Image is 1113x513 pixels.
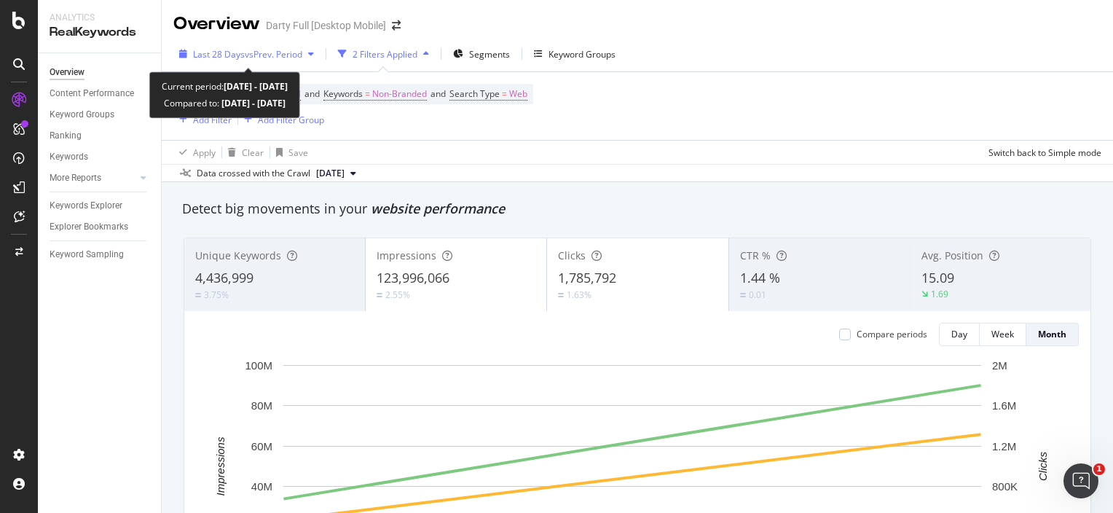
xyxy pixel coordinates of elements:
div: Data crossed with the Crawl [197,167,310,180]
b: [DATE] - [DATE] [219,97,286,109]
div: Compared to: [164,95,286,111]
span: = [502,87,507,100]
span: and [304,87,320,100]
button: Keyword Groups [528,42,621,66]
text: 60M [251,440,272,453]
span: Impressions [377,248,436,262]
text: 1.6M [992,399,1016,412]
div: Explorer Bookmarks [50,219,128,235]
button: 2 Filters Applied [332,42,435,66]
span: 1.44 % [740,269,780,286]
a: More Reports [50,171,136,186]
button: Day [939,323,980,346]
span: Search Type [449,87,500,100]
button: Apply [173,141,216,164]
div: 2 Filters Applied [353,48,417,60]
span: CTR % [740,248,771,262]
text: 40M [251,480,272,493]
img: Equal [377,293,382,297]
span: Avg. Position [921,248,983,262]
a: Ranking [50,128,151,144]
img: Equal [558,293,564,297]
div: 1.63% [567,289,591,301]
div: Keyword Groups [548,48,616,60]
div: Week [991,328,1014,340]
a: Keywords [50,149,151,165]
div: Current period: [162,78,288,95]
span: 2025 Aug. 31st [316,167,345,180]
div: Content Performance [50,86,134,101]
div: Month [1038,328,1066,340]
a: Keyword Groups [50,107,151,122]
text: 800K [992,480,1018,493]
div: Switch back to Simple mode [988,146,1101,159]
button: Save [270,141,308,164]
span: Segments [469,48,510,60]
text: Clicks [1037,451,1049,480]
div: 1.69 [931,288,948,300]
span: 15.09 [921,269,954,286]
img: Equal [195,293,201,297]
div: Overview [173,12,260,36]
div: 2.55% [385,289,410,301]
div: Keywords [50,149,88,165]
text: 80M [251,399,272,412]
span: Keywords [323,87,363,100]
iframe: Intercom live chat [1063,463,1098,498]
span: Unique Keywords [195,248,281,262]
div: Ranking [50,128,82,144]
button: Add Filter Group [238,111,324,128]
span: Web [509,84,527,104]
div: Clear [242,146,264,159]
span: Non-Branded [372,84,427,104]
span: Clicks [558,248,586,262]
div: Add Filter Group [258,114,324,126]
span: and [430,87,446,100]
div: More Reports [50,171,101,186]
button: Week [980,323,1026,346]
div: arrow-right-arrow-left [392,20,401,31]
span: 4,436,999 [195,269,253,286]
button: Switch back to Simple mode [983,141,1101,164]
div: Day [951,328,967,340]
text: 100M [245,359,272,372]
span: 123,996,066 [377,269,449,286]
div: Darty Full [Desktop Mobile] [266,18,386,33]
span: Last 28 Days [193,48,245,60]
div: RealKeywords [50,24,149,41]
a: Content Performance [50,86,151,101]
div: Keyword Sampling [50,247,124,262]
a: Explorer Bookmarks [50,219,151,235]
b: [DATE] - [DATE] [224,80,288,93]
button: Month [1026,323,1079,346]
div: Analytics [50,12,149,24]
img: Equal [740,293,746,297]
button: Add Filter [173,111,232,128]
div: 3.75% [204,289,229,301]
span: 1 [1093,463,1105,475]
text: Impressions [214,436,227,496]
div: Save [288,146,308,159]
span: = [365,87,370,100]
div: 0.01 [749,289,766,301]
button: Segments [447,42,516,66]
a: Keywords Explorer [50,198,151,214]
div: Compare periods [857,328,927,340]
button: Last 28 DaysvsPrev. Period [173,42,320,66]
button: [DATE] [310,165,362,182]
a: Keyword Sampling [50,247,151,262]
span: 1,785,792 [558,269,616,286]
div: Detect big movements in your [182,200,1093,219]
div: Overview [50,65,84,80]
button: Clear [222,141,264,164]
text: 1.2M [992,440,1016,453]
span: website performance [371,200,505,217]
div: Keyword Groups [50,107,114,122]
div: Add Filter [193,114,232,126]
text: 2M [992,359,1007,372]
span: vs Prev. Period [245,48,302,60]
div: Keywords Explorer [50,198,122,214]
a: Overview [50,65,151,80]
div: Apply [193,146,216,159]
